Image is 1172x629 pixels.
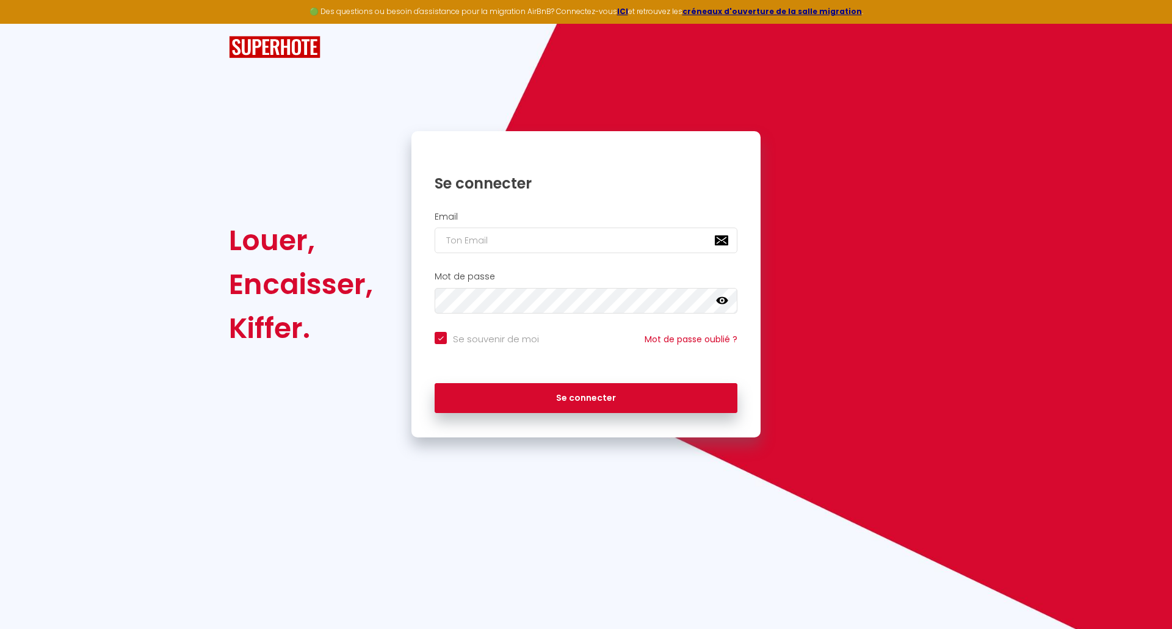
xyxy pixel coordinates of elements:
[617,6,628,16] a: ICI
[229,36,320,59] img: SuperHote logo
[229,306,373,350] div: Kiffer.
[682,6,862,16] a: créneaux d'ouverture de la salle migration
[435,383,737,414] button: Se connecter
[645,333,737,345] a: Mot de passe oublié ?
[229,262,373,306] div: Encaisser,
[435,228,737,253] input: Ton Email
[435,174,737,193] h1: Se connecter
[229,218,373,262] div: Louer,
[435,271,737,282] h2: Mot de passe
[435,212,737,222] h2: Email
